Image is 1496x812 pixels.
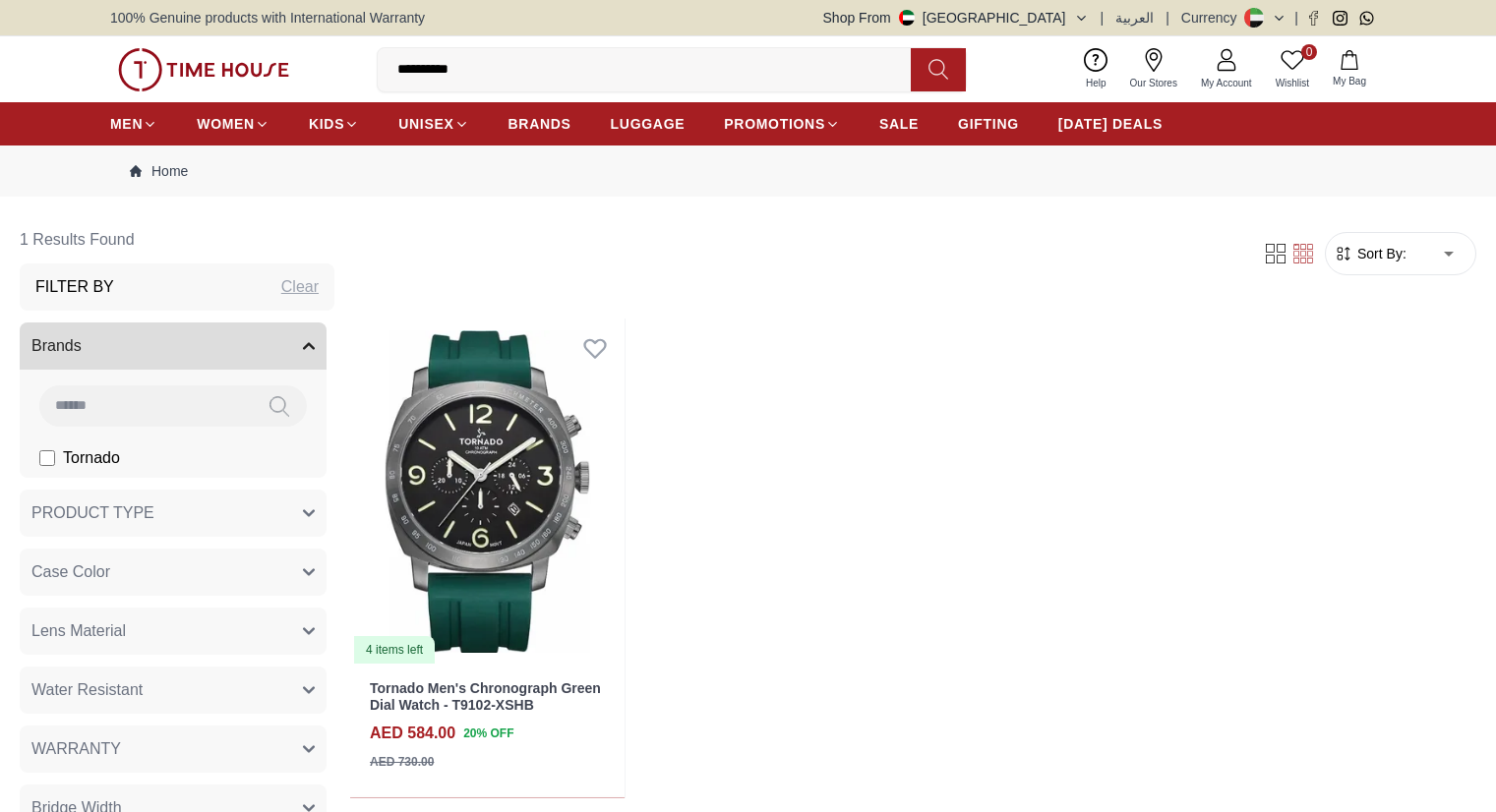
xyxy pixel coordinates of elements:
span: Wishlist [1268,76,1317,90]
a: BRANDS [509,106,571,142]
span: Lens Material [31,619,126,643]
div: AED 730.00 [370,753,434,771]
a: Facebook [1306,11,1321,26]
button: العربية [1115,8,1154,28]
button: WARRANTY [20,725,327,773]
div: 4 items left [354,636,435,664]
a: LUGGAGE [611,106,686,142]
nav: Breadcrumb [110,145,1386,197]
span: My Account [1193,76,1260,90]
span: WARRANTY [31,737,121,761]
span: Tornado [63,446,120,470]
button: Brands [20,322,327,370]
span: MEN [110,114,143,134]
span: Water Resistant [31,678,143,702]
span: Sort By: [1353,244,1406,263]
a: SALE [879,106,919,142]
h4: AED 584.00 [370,722,455,745]
h6: 1 Results Found [20,216,334,263]
a: Instagram [1333,11,1347,26]
span: Case Color [31,560,110,584]
button: Case Color [20,549,327,596]
span: [DATE] DEALS [1058,114,1163,134]
span: WOMEN [197,114,255,134]
button: Lens Material [20,608,327,655]
a: WOMEN [197,106,269,142]
h3: Filter By [35,275,114,299]
a: UNISEX [398,106,468,142]
button: Shop From[GEOGRAPHIC_DATA] [823,8,1089,28]
span: UNISEX [398,114,453,134]
span: Our Stores [1122,76,1185,90]
a: KIDS [309,106,359,142]
img: ... [118,48,289,91]
span: | [1294,8,1298,28]
img: Tornado Men's Chronograph Green Dial Watch - T9102-XSHB [350,319,625,665]
span: 20 % OFF [463,725,513,742]
span: My Bag [1325,74,1374,88]
span: | [1166,8,1169,28]
div: Clear [281,275,319,299]
span: PRODUCT TYPE [31,501,154,525]
span: Help [1078,76,1114,90]
img: United Arab Emirates [899,10,915,26]
a: Home [130,161,188,181]
div: Currency [1181,8,1245,28]
a: PROMOTIONS [724,106,840,142]
button: PRODUCT TYPE [20,490,327,537]
a: GIFTING [958,106,1019,142]
span: LUGGAGE [611,114,686,134]
a: Help [1074,44,1118,94]
a: Whatsapp [1359,11,1374,26]
span: GIFTING [958,114,1019,134]
span: 100% Genuine products with International Warranty [110,8,425,28]
span: BRANDS [509,114,571,134]
a: [DATE] DEALS [1058,106,1163,142]
span: Brands [31,334,82,358]
a: MEN [110,106,157,142]
a: Our Stores [1118,44,1189,94]
a: 0Wishlist [1264,44,1321,94]
span: SALE [879,114,919,134]
span: | [1101,8,1105,28]
input: Tornado [39,450,55,466]
a: Tornado Men's Chronograph Green Dial Watch - T9102-XSHB4 items left [350,319,625,665]
span: PROMOTIONS [724,114,825,134]
button: Water Resistant [20,667,327,714]
button: My Bag [1321,46,1378,92]
span: 0 [1301,44,1317,60]
span: KIDS [309,114,344,134]
button: Sort By: [1334,244,1406,263]
a: Tornado Men's Chronograph Green Dial Watch - T9102-XSHB [370,680,601,713]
